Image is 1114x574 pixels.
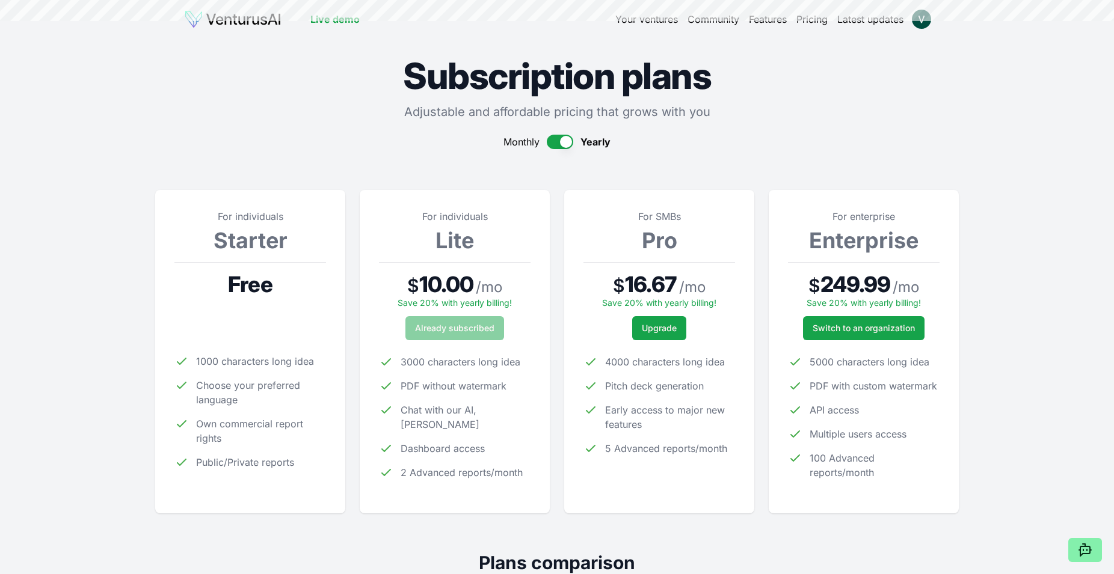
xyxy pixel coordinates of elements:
span: PDF without watermark [401,379,506,393]
p: For SMBs [583,209,735,224]
span: Save 20% with yearly billing! [807,298,921,308]
span: Save 20% with yearly billing! [398,298,512,308]
span: Chat with our AI, [PERSON_NAME] [401,403,531,432]
span: 249.99 [820,272,891,296]
h3: Pro [583,228,735,252]
span: Multiple users access [810,427,906,441]
span: Monthly [503,135,540,149]
span: Pitch deck generation [605,379,704,393]
span: Public/Private reports [196,455,294,469]
h3: Enterprise [788,228,940,252]
p: Adjustable and affordable pricing that grows with you [155,103,959,120]
span: $ [613,275,625,296]
span: 5000 characters long idea [810,355,929,369]
span: 100 Advanced reports/month [810,451,940,480]
span: / mo [476,278,502,297]
span: 1000 characters long idea [196,354,314,368]
h1: Subscription plans [155,58,959,94]
span: / mo [679,278,706,297]
span: Yearly [580,135,611,149]
span: Early access to major new features [605,403,735,432]
p: For enterprise [788,209,940,224]
span: Dashboard access [401,441,485,456]
h3: Starter [174,228,326,252]
span: $ [407,275,419,296]
span: API access [810,403,859,417]
h3: Lite [379,228,531,252]
span: 16.67 [625,272,677,296]
span: 10.00 [419,272,474,296]
span: PDF with custom watermark [810,379,937,393]
span: Free [228,272,272,296]
span: Choose your preferred language [196,378,326,407]
span: Save 20% with yearly billing! [602,298,716,308]
span: $ [808,275,820,296]
span: / mo [893,278,919,297]
h2: Plans comparison [155,552,959,573]
span: 2 Advanced reports/month [401,465,523,480]
span: 4000 characters long idea [605,355,725,369]
p: For individuals [174,209,326,224]
span: 5 Advanced reports/month [605,441,727,456]
p: For individuals [379,209,531,224]
span: Own commercial report rights [196,417,326,445]
a: Switch to an organization [803,316,925,340]
span: 3000 characters long idea [401,355,520,369]
button: Upgrade [632,316,686,340]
